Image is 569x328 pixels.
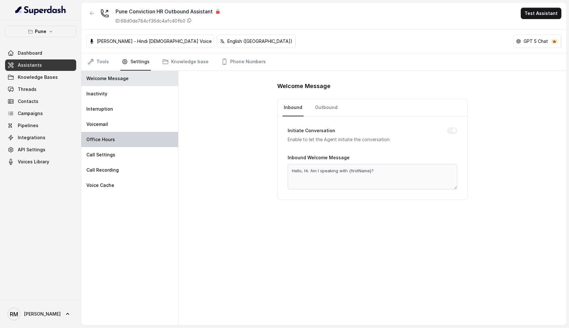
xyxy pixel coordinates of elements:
[18,98,38,105] span: Contacts
[5,156,76,167] a: Voices Library
[86,53,110,71] a: Tools
[220,53,267,71] a: Phone Numbers
[516,39,521,44] svg: openai logo
[5,59,76,71] a: Assistants
[283,99,304,116] a: Inbound
[5,144,76,155] a: API Settings
[18,86,37,92] span: Threads
[10,311,18,318] text: RM
[18,110,43,117] span: Campaigns
[86,91,107,97] p: Inactivity
[5,132,76,143] a: Integrations
[120,53,151,71] a: Settings
[18,134,45,141] span: Integrations
[5,84,76,95] a: Threads
[97,38,211,44] p: [PERSON_NAME] - Hindi [DEMOGRAPHIC_DATA] Voice
[5,120,76,131] a: Pipelines
[86,167,119,173] p: Call Recording
[18,74,58,80] span: Knowledge Bases
[18,62,42,68] span: Assistants
[5,305,76,323] a: [PERSON_NAME]
[524,38,548,44] p: GPT 5 Chat
[161,53,210,71] a: Knowledge base
[5,26,76,37] button: Pune
[86,152,115,158] p: Call Settings
[5,108,76,119] a: Campaigns
[35,28,46,35] p: Pune
[86,75,129,82] p: Welcome Message
[86,106,113,112] p: Interruption
[521,8,561,19] button: Test Assistant
[86,121,108,127] p: Voicemail
[5,47,76,59] a: Dashboard
[5,96,76,107] a: Contacts
[86,136,115,143] p: Office Hours
[283,99,462,116] nav: Tabs
[288,164,457,189] textarea: Hello, Hi. Am I speaking with {firstName}?
[5,72,76,83] a: Knowledge Bases
[15,5,66,15] img: light.svg
[288,136,437,143] p: Enable to let the Agent initiate the conversation
[288,155,350,160] label: Inbound Welcome Message
[227,38,292,44] p: English ([GEOGRAPHIC_DATA])
[116,18,185,24] p: ID: 68d0de784cf36dc4afc40fb0
[86,182,114,188] p: Voice Cache
[86,53,561,71] nav: Tabs
[18,147,45,153] span: API Settings
[277,81,468,91] h1: Welcome Message
[116,8,220,15] div: Pune Conviction HR Outbound Assistant
[288,127,335,134] label: Initiate Conversation
[18,122,38,129] span: Pipelines
[24,311,61,317] span: [PERSON_NAME]
[18,50,42,56] span: Dashboard
[314,99,339,116] a: Outbound
[18,159,49,165] span: Voices Library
